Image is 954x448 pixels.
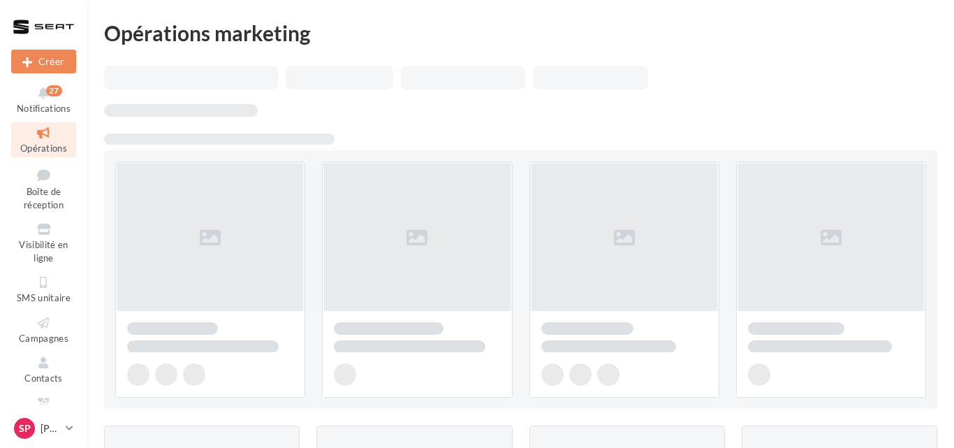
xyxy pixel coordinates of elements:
[24,373,63,384] span: Contacts
[11,393,76,427] a: Médiathèque
[41,421,60,435] p: [PERSON_NAME]
[19,239,68,263] span: Visibilité en ligne
[19,333,68,344] span: Campagnes
[11,50,76,73] button: Créer
[24,186,64,210] span: Boîte de réception
[11,352,76,386] a: Contacts
[11,163,76,214] a: Boîte de réception
[11,122,76,157] a: Opérations
[11,82,76,117] button: Notifications 27
[11,50,76,73] div: Nouvelle campagne
[46,85,62,96] div: 27
[17,292,71,303] span: SMS unitaire
[11,219,76,266] a: Visibilité en ligne
[11,415,76,442] a: Sp [PERSON_NAME]
[104,22,937,43] div: Opérations marketing
[19,421,31,435] span: Sp
[11,272,76,306] a: SMS unitaire
[17,103,71,114] span: Notifications
[20,143,67,154] span: Opérations
[11,312,76,347] a: Campagnes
